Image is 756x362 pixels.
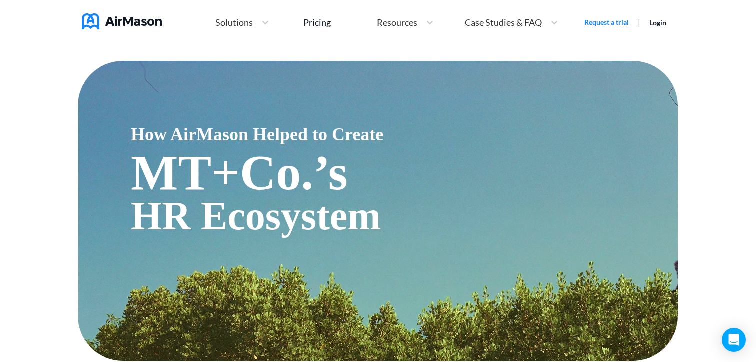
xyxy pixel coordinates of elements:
span: Case Studies & FAQ [465,18,542,27]
a: Request a trial [584,17,629,27]
img: AirMason Logo [82,13,162,29]
div: Pricing [303,18,331,27]
span: How AirMason Helped to Create [131,121,678,148]
h1: MT+Co.’s [131,148,678,198]
span: Resources [377,18,417,27]
span: HR Ecosystem [131,186,678,246]
div: Open Intercom Messenger [722,328,746,352]
a: Login [649,18,666,27]
a: Pricing [303,13,331,31]
span: Solutions [215,18,253,27]
span: | [638,17,640,27]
